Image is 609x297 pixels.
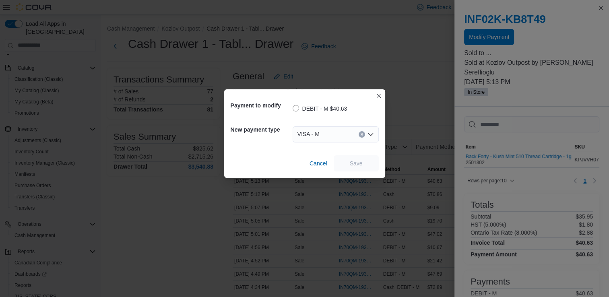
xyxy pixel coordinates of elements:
[367,131,374,138] button: Open list of options
[334,155,379,171] button: Save
[306,155,330,171] button: Cancel
[323,130,324,139] input: Accessible screen reader label
[297,129,320,139] span: VISA - M
[231,97,291,113] h5: Payment to modify
[231,122,291,138] h5: New payment type
[374,91,384,101] button: Closes this modal window
[293,104,347,113] label: DEBIT - M $40.63
[359,131,365,138] button: Clear input
[310,159,327,167] span: Cancel
[350,159,363,167] span: Save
